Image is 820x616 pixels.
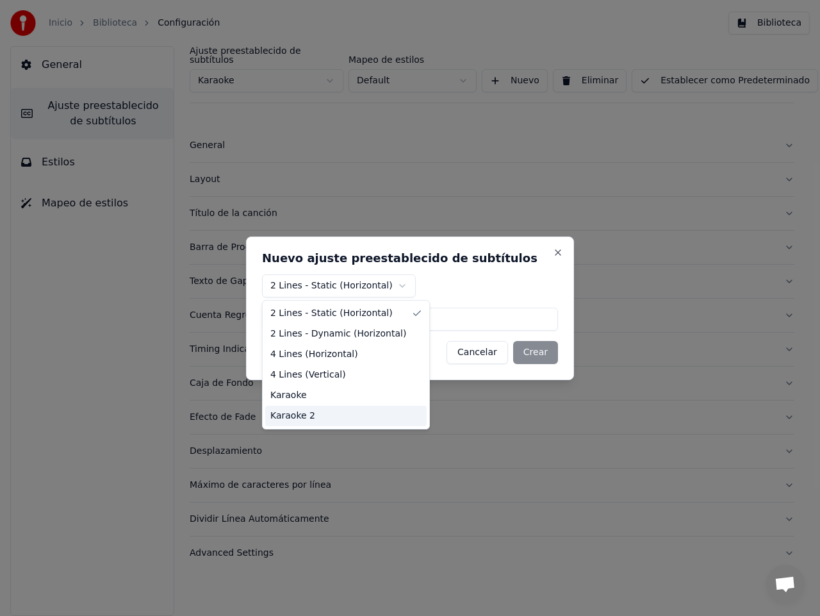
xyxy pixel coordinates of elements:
span: 2 Lines - Static (Horizontal) [270,307,393,320]
span: 2 Lines - Dynamic (Horizontal) [270,328,406,340]
span: 4 Lines (Vertical) [270,369,346,381]
span: 4 Lines (Horizontal) [270,348,358,361]
span: Karaoke [270,389,307,402]
span: Karaoke 2 [270,410,315,422]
